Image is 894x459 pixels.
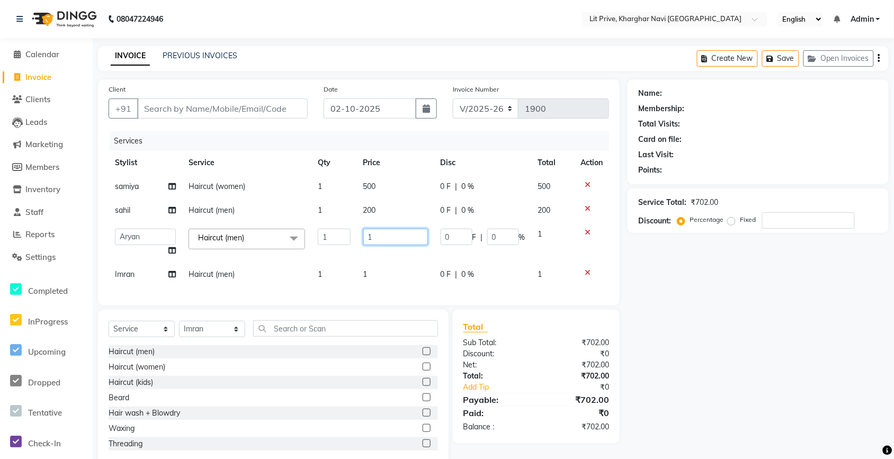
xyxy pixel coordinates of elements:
[851,14,874,25] span: Admin
[109,346,155,357] div: Haircut (men)
[434,151,532,175] th: Disc
[28,286,68,296] span: Completed
[519,232,525,243] span: %
[638,197,686,208] div: Service Total:
[3,71,90,84] a: Invoice
[3,184,90,196] a: Inventory
[28,377,60,388] span: Dropped
[27,4,100,34] img: logo
[537,337,618,348] div: ₹702.00
[3,116,90,129] a: Leads
[28,438,61,448] span: Check-In
[574,151,609,175] th: Action
[537,359,618,371] div: ₹702.00
[638,88,662,99] div: Name:
[453,85,499,94] label: Invoice Number
[538,269,542,279] span: 1
[690,215,723,224] label: Percentage
[3,139,90,151] a: Marketing
[638,103,684,114] div: Membership:
[463,321,488,332] span: Total
[115,205,130,215] span: sahil
[109,362,165,373] div: Haircut (women)
[110,131,617,151] div: Services
[638,134,682,145] div: Card on file:
[182,151,311,175] th: Service
[455,371,537,382] div: Total:
[537,371,618,382] div: ₹702.00
[109,151,182,175] th: Stylist
[25,162,59,172] span: Members
[455,348,537,359] div: Discount:
[532,151,575,175] th: Total
[25,252,56,262] span: Settings
[137,98,308,119] input: Search by Name/Mobile/Email/Code
[803,50,874,67] button: Open Invoices
[363,182,376,191] span: 500
[244,233,249,242] a: x
[318,205,322,215] span: 1
[311,151,357,175] th: Qty
[550,382,617,393] div: ₹0
[25,139,63,149] span: Marketing
[538,229,542,239] span: 1
[441,269,451,280] span: 0 F
[455,181,458,192] span: |
[363,269,368,279] span: 1
[109,408,180,419] div: Hair wash + Blowdry
[324,85,338,94] label: Date
[3,206,90,219] a: Staff
[537,421,618,433] div: ₹702.00
[3,229,90,241] a: Reports
[3,251,90,264] a: Settings
[455,382,550,393] a: Add Tip
[163,51,237,60] a: PREVIOUS INVOICES
[455,407,537,419] div: Paid:
[189,205,235,215] span: Haircut (men)
[455,421,537,433] div: Balance :
[109,98,138,119] button: +91
[3,161,90,174] a: Members
[363,205,376,215] span: 200
[740,215,756,224] label: Fixed
[115,182,139,191] span: samiya
[109,377,153,388] div: Haircut (kids)
[638,119,680,130] div: Total Visits:
[109,423,135,434] div: Waxing
[189,182,245,191] span: Haircut (women)
[25,184,60,194] span: Inventory
[455,205,458,216] span: |
[318,182,322,191] span: 1
[198,233,244,242] span: Haircut (men)
[25,207,43,217] span: Staff
[538,205,551,215] span: 200
[472,232,477,243] span: F
[462,205,475,216] span: 0 %
[638,215,671,227] div: Discount:
[691,197,718,208] div: ₹702.00
[109,392,129,403] div: Beard
[481,232,483,243] span: |
[25,229,55,239] span: Reports
[3,49,90,61] a: Calendar
[111,47,150,66] a: INVOICE
[109,438,142,449] div: Threading
[117,4,163,34] b: 08047224946
[28,408,62,418] span: Tentative
[25,49,59,59] span: Calendar
[28,317,68,327] span: InProgress
[697,50,758,67] button: Create New
[538,182,551,191] span: 500
[28,347,66,357] span: Upcoming
[455,337,537,348] div: Sub Total:
[638,165,662,176] div: Points:
[357,151,434,175] th: Price
[25,94,50,104] span: Clients
[455,359,537,371] div: Net:
[537,393,618,406] div: ₹702.00
[537,407,618,419] div: ₹0
[318,269,322,279] span: 1
[441,181,451,192] span: 0 F
[462,269,475,280] span: 0 %
[762,50,799,67] button: Save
